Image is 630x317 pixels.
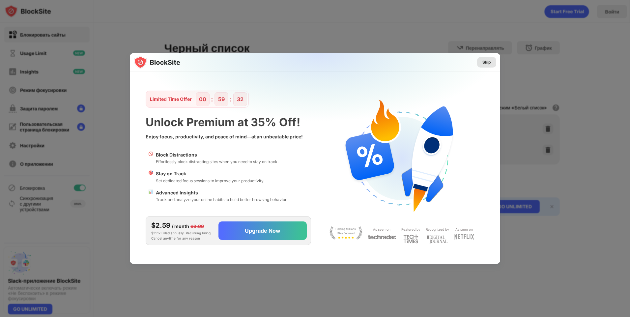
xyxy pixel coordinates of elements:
div: $3.99 [190,223,204,230]
img: light-techradar.svg [368,234,396,240]
img: light-netflix.svg [454,234,474,240]
div: Upgrade Now [245,227,280,234]
img: light-digital-journal.svg [427,234,448,245]
div: 📊 [148,189,153,203]
div: Skip [482,59,491,66]
div: $2.59 [151,220,170,230]
div: As seen on [455,226,473,233]
div: Advanced Insights [156,189,287,196]
div: / month [172,223,189,230]
img: light-techtimes.svg [403,234,418,244]
div: Featured by [401,226,420,233]
div: Track and analyze your online habits to build better browsing behavior. [156,196,287,203]
div: As seen on [373,226,390,233]
div: $31.12 Billed annually. Recurring billing. Cancel anytime for any reason [151,220,213,241]
img: light-stay-focus.svg [329,226,362,240]
div: Recognized by [426,226,449,233]
img: gradient.svg [134,53,504,184]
